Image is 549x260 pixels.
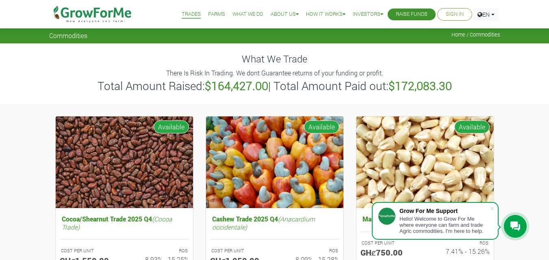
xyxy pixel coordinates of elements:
[210,213,339,232] h5: Cashew Trade 2025 Q4
[232,10,263,19] a: What We Do
[49,32,87,39] span: Commodities
[154,120,189,133] span: Available
[304,120,339,133] span: Available
[62,215,172,231] i: (Cocoa Trade)
[454,120,490,133] span: Available
[60,213,189,232] h5: Cocoa/Shearnut Trade 2025 Q4
[132,247,188,254] p: ROS
[282,247,338,254] p: ROS
[388,78,452,93] b: $172,083.30
[211,247,267,254] p: COST PER UNIT
[431,247,490,255] h6: 7.41% - 15.26%
[360,247,419,257] h5: GHȼ750.00
[50,68,499,78] p: There Is Risk In Trading. We dont Guarantee returns of your funding or profit.
[360,213,490,225] h5: Maize Trade 2025 Q4
[306,10,345,19] a: How it Works
[49,53,500,65] h4: What We Trade
[446,10,464,19] a: Sign In
[474,8,498,21] a: EN
[399,216,490,234] div: Hello! Welcome to Grow For Me where everyone can farm and trade Agric commodities. I'm here to help.
[432,240,488,247] p: ROS
[206,116,343,208] img: growforme image
[396,10,427,19] a: Raise Funds
[212,215,315,231] i: (Anacardium occidentale)
[451,32,500,38] span: Home / Commodities
[205,78,268,93] b: $164,427.00
[50,79,499,93] h3: Total Amount Raised: | Total Amount Paid out:
[399,208,490,214] div: Grow For Me Support
[362,240,418,247] p: COST PER UNIT
[353,10,383,19] a: Investors
[271,10,299,19] a: About Us
[208,10,225,19] a: Farms
[182,10,201,19] a: Trades
[61,247,117,254] p: COST PER UNIT
[56,116,193,208] img: growforme image
[356,116,494,208] img: growforme image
